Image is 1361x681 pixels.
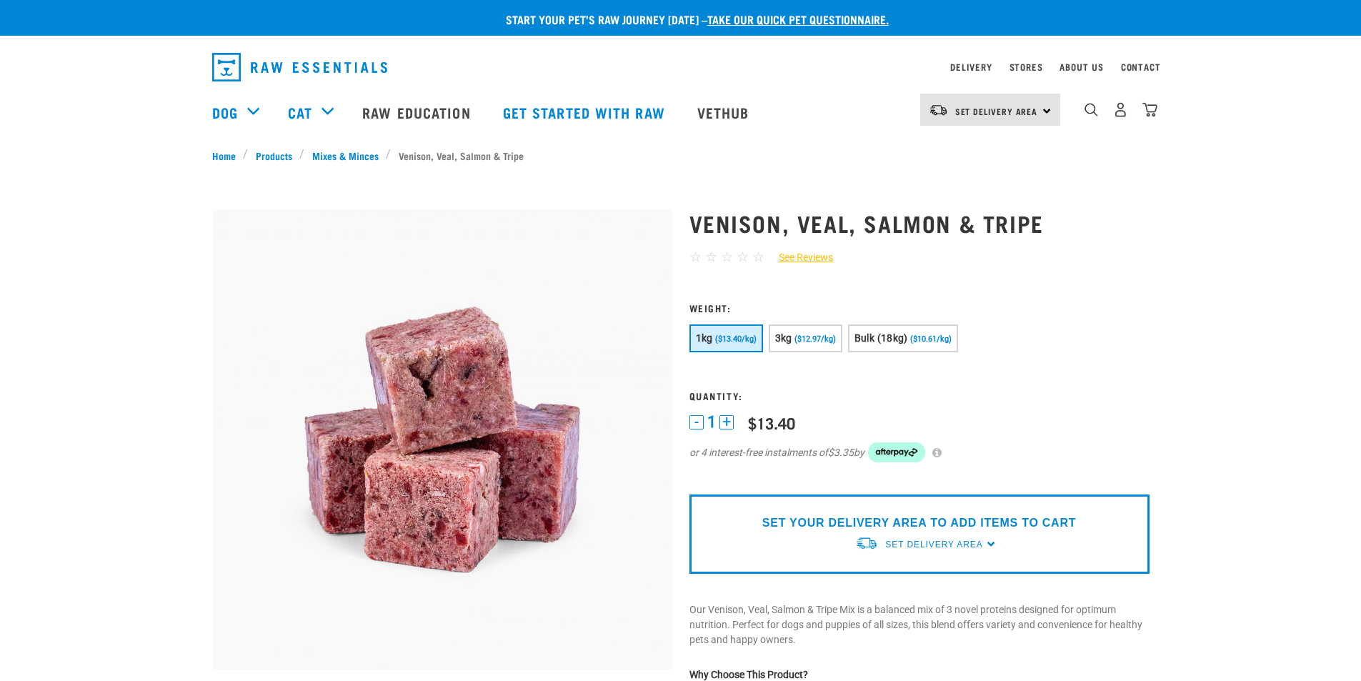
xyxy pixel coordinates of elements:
[885,540,982,550] span: Set Delivery Area
[689,390,1150,401] h3: Quantity:
[212,209,672,670] img: Venison Veal Salmon Tripe 1621
[855,536,878,551] img: van-moving.png
[304,148,386,163] a: Mixes & Minces
[212,101,238,123] a: Dog
[212,148,1150,163] nav: breadcrumbs
[955,109,1038,114] span: Set Delivery Area
[683,84,767,141] a: Vethub
[1060,64,1103,69] a: About Us
[794,334,836,344] span: ($12.97/kg)
[689,302,1150,313] h3: Weight:
[828,445,854,460] span: $3.35
[489,84,683,141] a: Get started with Raw
[950,64,992,69] a: Delivery
[212,148,244,163] a: Home
[288,101,312,123] a: Cat
[1009,64,1043,69] a: Stores
[929,104,948,116] img: van-moving.png
[1085,103,1098,116] img: home-icon-1@2x.png
[762,515,1076,532] p: SET YOUR DELIVERY AREA TO ADD ITEMS TO CART
[348,84,488,141] a: Raw Education
[696,332,713,344] span: 1kg
[868,442,925,462] img: Afterpay
[748,414,795,432] div: $13.40
[705,249,717,265] span: ☆
[848,324,958,352] button: Bulk (18kg) ($10.61/kg)
[707,414,716,429] span: 1
[689,249,702,265] span: ☆
[689,669,808,680] strong: Why Choose This Product?
[764,250,833,265] a: See Reviews
[707,16,889,22] a: take our quick pet questionnaire.
[1121,64,1161,69] a: Contact
[752,249,764,265] span: ☆
[721,249,733,265] span: ☆
[910,334,952,344] span: ($10.61/kg)
[689,442,1150,462] div: or 4 interest-free instalments of by
[715,334,757,344] span: ($13.40/kg)
[1113,102,1128,117] img: user.png
[689,415,704,429] button: -
[689,602,1150,647] p: Our Venison, Veal, Salmon & Tripe Mix is a balanced mix of 3 novel proteins designed for optimum ...
[854,332,908,344] span: Bulk (18kg)
[689,324,763,352] button: 1kg ($13.40/kg)
[201,47,1161,87] nav: dropdown navigation
[212,53,387,81] img: Raw Essentials Logo
[737,249,749,265] span: ☆
[769,324,842,352] button: 3kg ($12.97/kg)
[689,210,1150,236] h1: Venison, Veal, Salmon & Tripe
[719,415,734,429] button: +
[1142,102,1157,117] img: home-icon@2x.png
[248,148,299,163] a: Products
[775,332,792,344] span: 3kg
